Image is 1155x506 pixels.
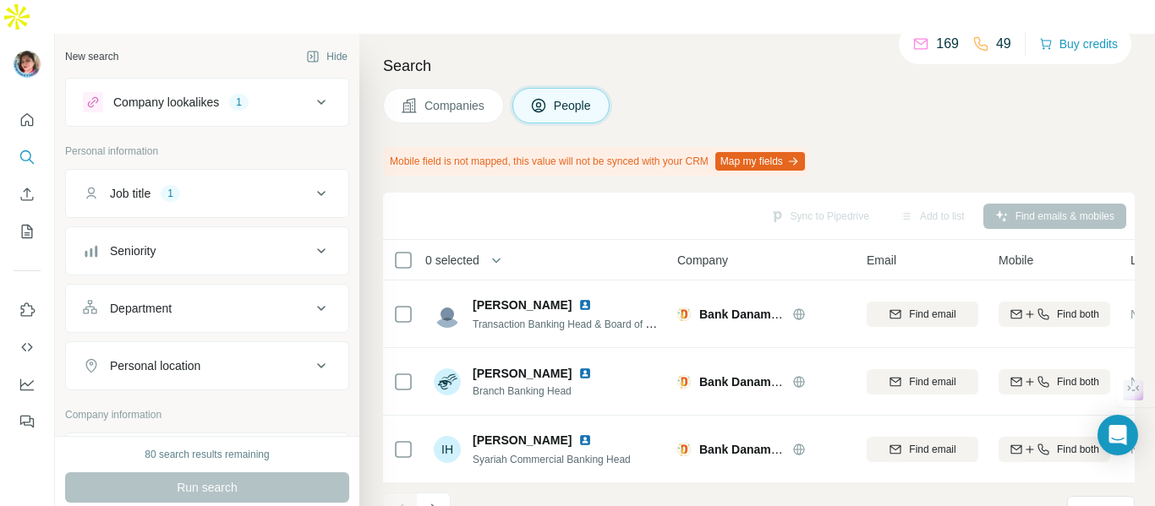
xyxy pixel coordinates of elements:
[909,307,955,322] span: Find email
[473,454,631,465] span: Syariah Commercial Banking Head
[999,302,1110,327] button: Find both
[699,375,868,389] span: Bank Danamon Indonesia Tbk
[867,369,978,394] button: Find email
[14,406,41,437] button: Feedback
[1057,374,1099,389] span: Find both
[14,295,41,325] button: Use Surfe on LinkedIn
[434,301,461,328] img: Avatar
[110,357,200,374] div: Personal location
[867,437,978,462] button: Find email
[434,436,461,463] div: IH
[425,252,479,269] span: 0 selected
[14,369,41,400] button: Dashboard
[999,252,1033,269] span: Mobile
[1098,415,1138,455] div: Open Intercom Messenger
[110,242,156,259] div: Seniority
[65,49,118,64] div: New search
[161,186,180,201] div: 1
[434,368,461,395] img: Avatar
[473,297,572,313] span: [PERSON_NAME]
[110,300,172,317] div: Department
[229,95,249,110] div: 1
[578,367,592,380] img: LinkedIn logo
[110,185,151,202] div: Job title
[677,443,691,456] img: Logo of Bank Danamon Indonesia Tbk
[66,173,348,214] button: Job title1
[699,443,868,456] span: Bank Danamon Indonesia Tbk
[473,365,572,382] span: [PERSON_NAME]
[999,437,1110,462] button: Find both
[909,374,955,389] span: Find email
[554,97,593,114] span: People
[1039,32,1118,56] button: Buy credits
[383,54,1135,78] h4: Search
[578,433,592,447] img: LinkedIn logo
[473,317,704,330] span: Transaction Banking Head & Board of Management
[14,105,41,135] button: Quick start
[677,252,728,269] span: Company
[14,179,41,209] button: Enrich CSV
[999,369,1110,394] button: Find both
[14,216,41,247] button: My lists
[113,94,219,111] div: Company lookalikes
[1130,252,1155,269] span: Lists
[65,407,349,422] p: Company information
[677,307,691,321] img: Logo of Bank Danamon Indonesia Tbk
[677,375,691,389] img: Logo of Bank Danamon Indonesia Tbk
[294,44,359,69] button: Hide
[1057,307,1099,322] span: Find both
[699,307,868,321] span: Bank Danamon Indonesia Tbk
[1057,442,1099,457] span: Find both
[867,302,978,327] button: Find email
[473,384,612,399] span: Branch Banking Head
[936,34,959,54] p: 169
[424,97,486,114] span: Companies
[66,82,348,122] button: Company lookalikes1
[715,152,805,171] button: Map my fields
[66,288,348,329] button: Department
[383,147,808,176] div: Mobile field is not mapped, this value will not be synced with your CRM
[145,447,269,462] div: 80 search results remaining
[14,332,41,362] button: Use Surfe API
[14,142,41,172] button: Search
[66,345,348,386] button: Personal location
[66,231,348,271] button: Seniority
[65,144,349,159] p: Personal information
[14,51,41,78] img: Avatar
[867,252,896,269] span: Email
[473,432,572,449] span: [PERSON_NAME]
[996,34,1011,54] p: 49
[909,442,955,457] span: Find email
[578,298,592,312] img: LinkedIn logo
